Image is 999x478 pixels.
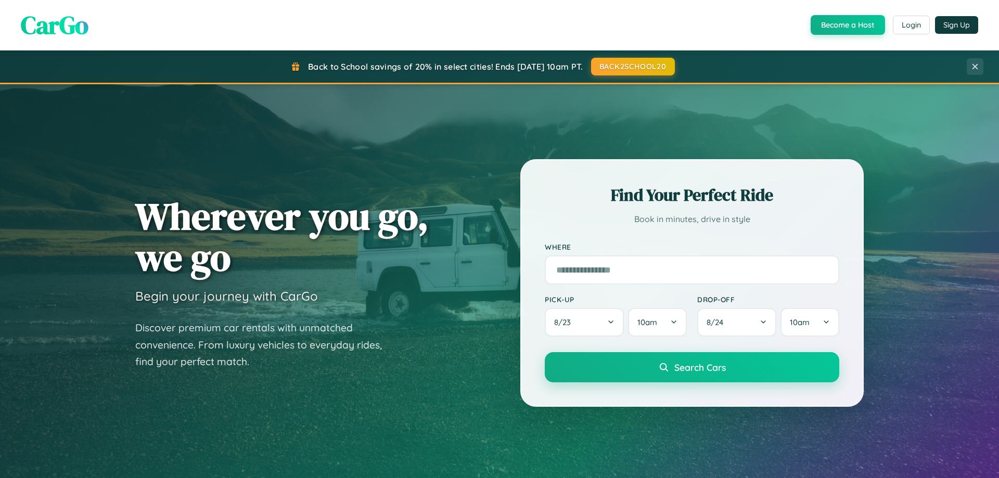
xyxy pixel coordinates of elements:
label: Pick-up [545,295,687,304]
button: 8/23 [545,308,624,337]
p: Book in minutes, drive in style [545,212,839,227]
span: 8 / 24 [707,317,728,327]
button: Login [893,16,930,34]
button: 10am [628,308,687,337]
button: 10am [780,308,839,337]
button: Sign Up [935,16,978,34]
button: Search Cars [545,352,839,382]
span: Search Cars [674,361,726,373]
button: BACK2SCHOOL20 [591,58,675,75]
span: 8 / 23 [554,317,576,327]
span: 10am [637,317,657,327]
p: Discover premium car rentals with unmatched convenience. From luxury vehicles to everyday rides, ... [135,319,395,370]
label: Drop-off [697,295,839,304]
label: Where [545,242,839,251]
h3: Begin your journey with CarGo [135,288,318,304]
span: CarGo [21,8,88,42]
h2: Find Your Perfect Ride [545,184,839,206]
h1: Wherever you go, we go [135,196,429,278]
span: 10am [790,317,810,327]
span: Back to School savings of 20% in select cities! Ends [DATE] 10am PT. [308,61,583,72]
button: 8/24 [697,308,776,337]
button: Become a Host [811,15,885,35]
